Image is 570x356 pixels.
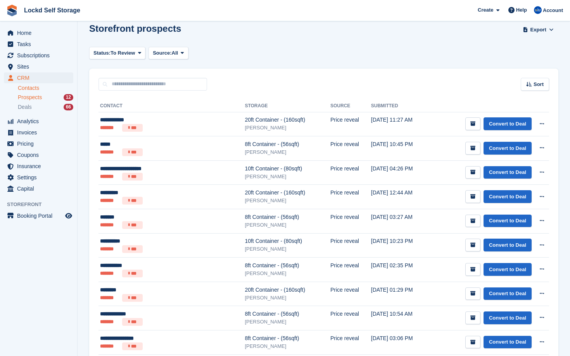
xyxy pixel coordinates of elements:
div: [PERSON_NAME] [245,342,330,350]
div: [PERSON_NAME] [245,221,330,229]
span: Storefront [7,201,77,208]
td: [DATE] 10:23 PM [371,233,430,258]
td: Price reveal [330,185,371,209]
td: [DATE] 03:27 AM [371,209,430,234]
div: [PERSON_NAME] [245,197,330,205]
td: Price reveal [330,160,371,185]
a: Convert to Deal [484,263,532,276]
a: menu [4,172,73,183]
div: [PERSON_NAME] [245,245,330,253]
th: Storage [245,100,330,112]
td: Price reveal [330,306,371,330]
div: [PERSON_NAME] [245,173,330,181]
a: menu [4,116,73,127]
a: Convert to Deal [484,336,532,349]
span: Settings [17,172,64,183]
span: Coupons [17,150,64,160]
div: [PERSON_NAME] [245,270,330,277]
a: menu [4,61,73,72]
span: All [172,49,178,57]
td: Price reveal [330,112,371,136]
td: Price reveal [330,330,371,355]
span: Source: [153,49,171,57]
a: Deals 66 [18,103,73,111]
td: [DATE] 10:54 AM [371,306,430,330]
td: Price reveal [330,209,371,234]
div: 12 [64,94,73,101]
a: Prospects 12 [18,93,73,101]
a: Convert to Deal [484,215,532,227]
a: Convert to Deal [484,311,532,324]
span: Analytics [17,116,64,127]
a: Preview store [64,211,73,220]
a: Convert to Deal [484,287,532,300]
a: Convert to Deal [484,117,532,130]
div: 8ft Container - (56sqft) [245,310,330,318]
a: menu [4,161,73,172]
span: Status: [93,49,111,57]
span: Account [543,7,563,14]
div: 8ft Container - (56sqft) [245,140,330,148]
td: [DATE] 03:06 PM [371,330,430,355]
div: 8ft Container - (56sqft) [245,261,330,270]
a: Convert to Deal [484,142,532,155]
a: menu [4,210,73,221]
span: Sort [534,81,544,88]
a: Lockd Self Storage [21,4,83,17]
a: Convert to Deal [484,166,532,179]
div: 20ft Container - (160sqft) [245,116,330,124]
span: Home [17,28,64,38]
span: Capital [17,183,64,194]
img: Jonny Bleach [534,6,542,14]
a: menu [4,183,73,194]
span: Prospects [18,94,42,101]
span: Tasks [17,39,64,50]
a: menu [4,50,73,61]
a: menu [4,150,73,160]
div: [PERSON_NAME] [245,124,330,132]
span: Subscriptions [17,50,64,61]
button: Export [521,23,555,36]
a: Convert to Deal [484,190,532,203]
h1: Storefront prospects [89,23,181,34]
div: [PERSON_NAME] [245,294,330,302]
a: menu [4,28,73,38]
th: Source [330,100,371,112]
div: 8ft Container - (56sqft) [245,213,330,221]
span: Create [478,6,493,14]
div: 66 [64,104,73,110]
span: Help [516,6,527,14]
span: Sites [17,61,64,72]
th: Submitted [371,100,430,112]
span: Pricing [17,138,64,149]
td: Price reveal [330,136,371,161]
td: Price reveal [330,282,371,306]
td: [DATE] 04:26 PM [371,160,430,185]
th: Contact [98,100,245,112]
td: [DATE] 10:45 PM [371,136,430,161]
button: Source: All [149,47,188,60]
a: menu [4,39,73,50]
span: To Review [111,49,135,57]
a: Contacts [18,84,73,92]
span: Deals [18,103,32,111]
span: Booking Portal [17,210,64,221]
span: Invoices [17,127,64,138]
td: Price reveal [330,258,371,282]
a: menu [4,138,73,149]
span: Export [530,26,546,34]
div: 10ft Container - (80sqft) [245,165,330,173]
img: stora-icon-8386f47178a22dfd0bd8f6a31ec36ba5ce8667c1dd55bd0f319d3a0aa187defe.svg [6,5,18,16]
div: [PERSON_NAME] [245,148,330,156]
a: Convert to Deal [484,239,532,251]
a: menu [4,127,73,138]
span: Insurance [17,161,64,172]
div: 8ft Container - (56sqft) [245,334,330,342]
span: CRM [17,72,64,83]
td: [DATE] 12:44 AM [371,185,430,209]
div: 10ft Container - (80sqft) [245,237,330,245]
div: 20ft Container - (160sqft) [245,286,330,294]
div: [PERSON_NAME] [245,318,330,326]
div: 20ft Container - (160sqft) [245,189,330,197]
td: [DATE] 01:29 PM [371,282,430,306]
